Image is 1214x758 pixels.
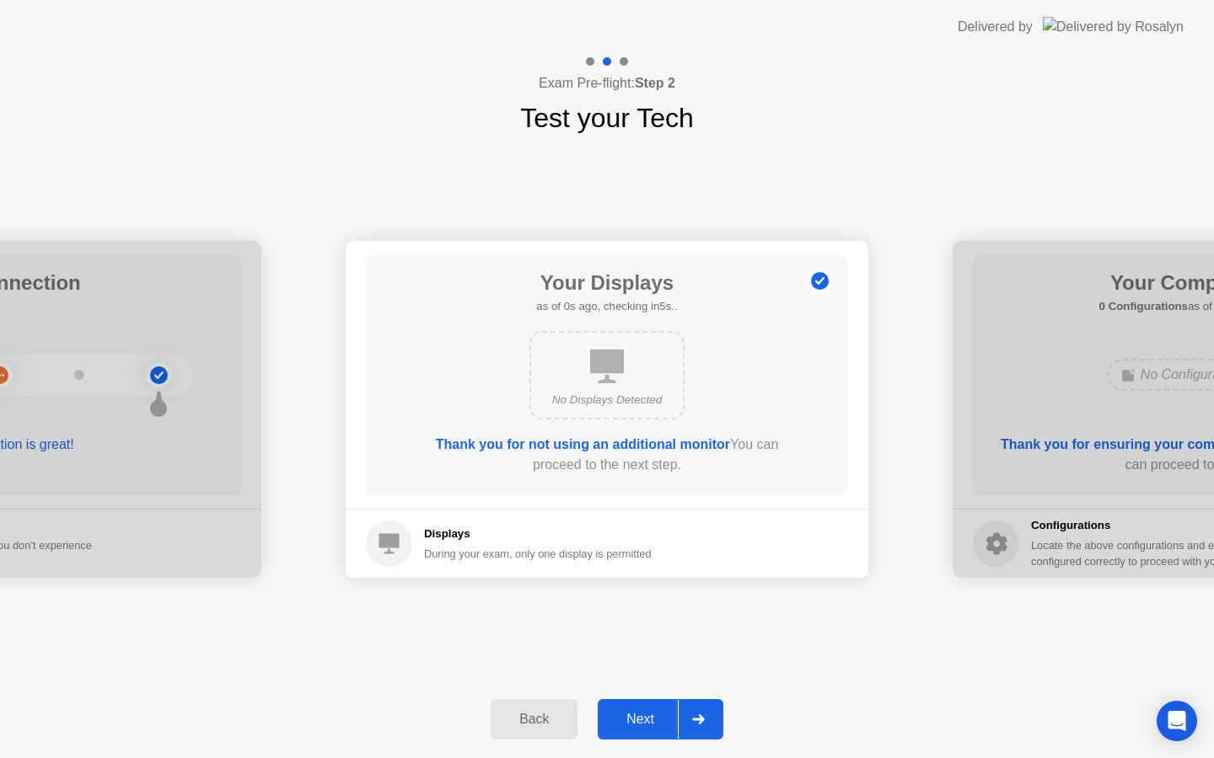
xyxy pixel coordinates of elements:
[491,699,577,739] button: Back
[545,392,669,408] div: No Displays Detected
[603,712,678,727] div: Next
[414,435,800,475] div: You can proceed to the next step.
[536,268,677,298] h1: Your Displays
[536,298,677,315] h5: as of 0s ago, checking in5s..
[520,98,694,138] h1: Test your Tech
[424,526,652,542] h5: Displays
[635,76,675,90] b: Step 2
[1157,701,1197,741] div: Open Intercom Messenger
[436,437,730,451] b: Thank you for not using an additional monitor
[424,546,652,562] div: During your exam, only one display is permitted
[539,73,675,93] h4: Exam Pre-flight:
[1043,17,1184,36] img: Delivered by Rosalyn
[496,712,572,727] div: Back
[958,17,1033,37] div: Delivered by
[598,699,723,739] button: Next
